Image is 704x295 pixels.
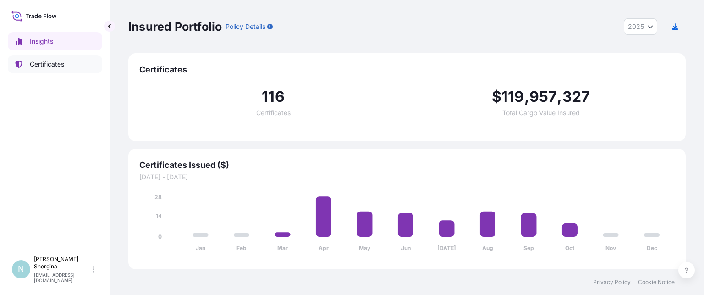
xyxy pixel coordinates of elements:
tspan: Apr [319,245,329,251]
p: [EMAIL_ADDRESS][DOMAIN_NAME] [34,272,91,283]
p: Policy Details [225,22,265,31]
span: 327 [562,89,590,104]
span: , [557,89,562,104]
span: Total Cargo Value Insured [502,110,580,116]
span: , [524,89,529,104]
tspan: Oct [565,245,575,251]
tspan: 0 [158,233,162,240]
span: [DATE] - [DATE] [139,173,675,182]
span: 116 [262,89,285,104]
tspan: Sep [523,245,534,251]
tspan: Jun [401,245,411,251]
button: Year Selector [624,18,657,35]
span: 2025 [628,22,644,31]
span: Certificates Issued ($) [139,160,675,171]
span: 957 [529,89,557,104]
tspan: 14 [156,212,162,219]
p: Certificates [30,60,64,69]
span: $ [492,89,501,104]
span: Certificates [139,64,675,75]
tspan: May [359,245,371,251]
tspan: Dec [647,245,657,251]
a: Privacy Policy [593,278,631,286]
tspan: Mar [277,245,288,251]
a: Insights [8,32,102,50]
span: 119 [501,89,524,104]
a: Cookie Notice [638,278,675,286]
tspan: Jan [196,245,205,251]
tspan: Nov [605,245,616,251]
span: N [18,265,24,274]
p: Insights [30,37,53,46]
tspan: Feb [236,245,247,251]
tspan: 28 [154,194,162,200]
tspan: [DATE] [437,245,456,251]
p: Insured Portfolio [128,19,222,34]
span: Certificates [256,110,291,116]
tspan: Aug [482,245,493,251]
p: [PERSON_NAME] Shergina [34,256,91,270]
a: Certificates [8,55,102,73]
